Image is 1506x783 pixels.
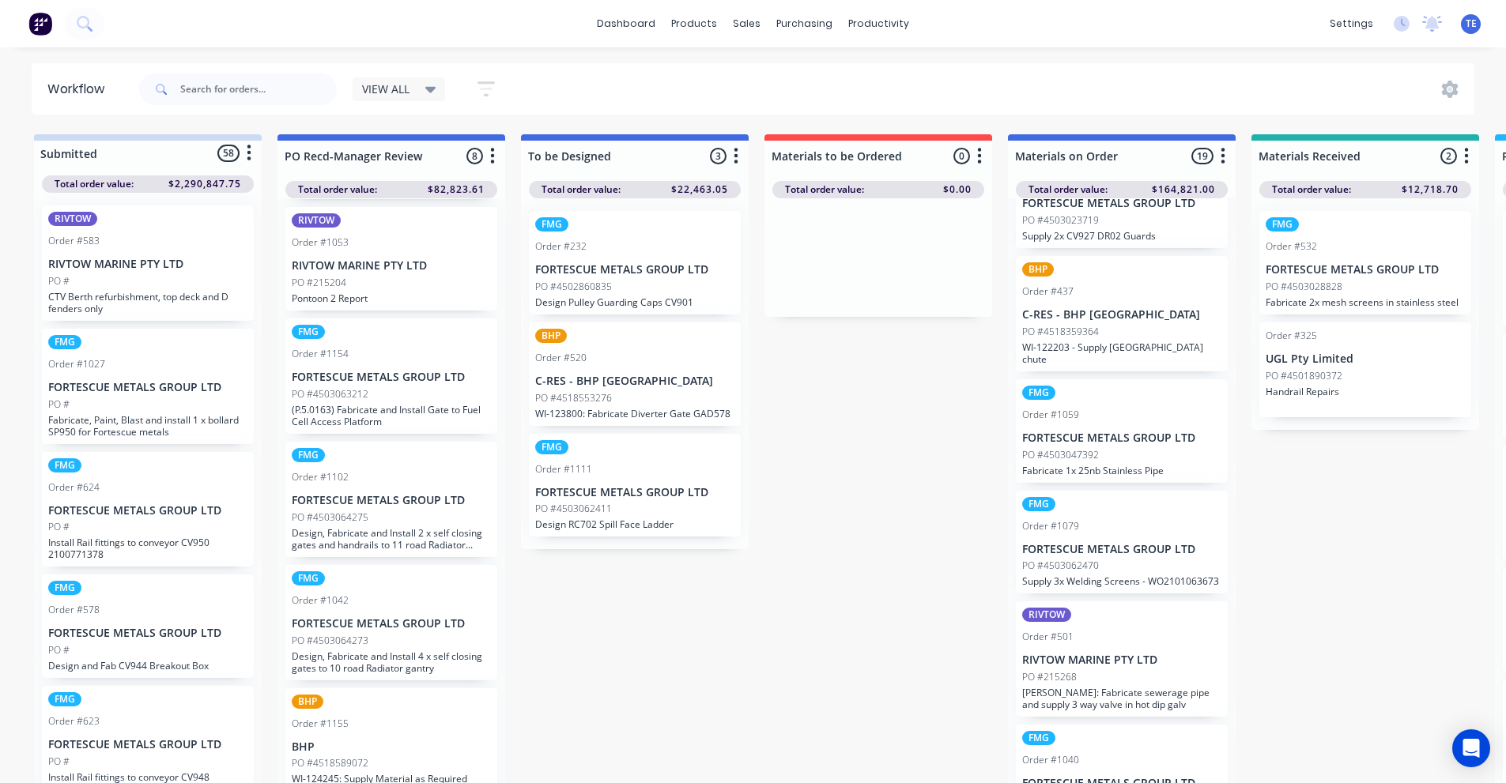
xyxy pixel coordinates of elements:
[535,263,734,277] p: FORTESCUE METALS GROUP LTD
[535,518,734,530] p: Design RC702 Spill Face Ladder
[1022,308,1221,322] p: C-RES - BHP [GEOGRAPHIC_DATA]
[48,627,247,640] p: FORTESCUE METALS GROUP LTD
[292,510,368,525] p: PO #4503064275
[1272,183,1351,197] span: Total order value:
[42,574,254,678] div: FMGOrder #578FORTESCUE METALS GROUP LTDPO #Design and Fab CV944 Breakout Box
[725,12,768,36] div: sales
[292,650,491,674] p: Design, Fabricate and Install 4 x self closing gates to 10 road Radiator gantry
[1022,753,1079,767] div: Order #1040
[542,183,621,197] span: Total order value:
[1029,183,1108,197] span: Total order value:
[1022,341,1221,365] p: WI-122203 - Supply [GEOGRAPHIC_DATA] chute
[180,73,337,105] input: Search for orders...
[535,462,592,476] div: Order #1111
[292,448,325,462] div: FMG
[529,322,741,426] div: BHPOrder #520C-RES - BHP [GEOGRAPHIC_DATA]PO #4518553276WI-123800: Fabricate Diverter Gate GAD578
[48,397,70,412] p: PO #
[1266,386,1465,397] p: Handrail Repairs
[292,740,491,754] p: BHP
[48,581,81,595] div: FMG
[1022,608,1071,622] div: RIVTOW
[292,756,368,770] p: PO #4518589072
[28,12,52,36] img: Factory
[1022,197,1221,210] p: FORTESCUE METALS GROUP LTD
[1022,630,1074,644] div: Order #501
[292,695,323,709] div: BHP
[671,183,728,197] span: $22,463.05
[1022,386,1055,400] div: FMG
[48,381,247,394] p: FORTESCUE METALS GROUP LTD
[1016,491,1228,594] div: FMGOrder #1079FORTESCUE METALS GROUP LTDPO #4503062470Supply 3x Welding Screens - WO2101063673
[1266,329,1317,343] div: Order #325
[55,177,134,191] span: Total order value:
[535,351,587,365] div: Order #520
[48,660,247,672] p: Design and Fab CV944 Breakout Box
[292,571,325,585] div: FMG
[1266,352,1465,366] p: UGL Pty Limited
[535,440,568,454] div: FMG
[1022,653,1221,667] p: RIVTOW MARINE PTY LTD
[48,692,81,706] div: FMG
[1022,465,1221,476] p: Fabricate 1x 25nb Stainless Pipe
[529,434,741,537] div: FMGOrder #1111FORTESCUE METALS GROUP LTDPO #4503062411Design RC702 Spill Face Ladder
[1016,256,1228,371] div: BHPOrder #437C-RES - BHP [GEOGRAPHIC_DATA]PO #4518359364WI-122203 - Supply [GEOGRAPHIC_DATA] chute
[48,414,247,438] p: Fabricate, Paint, Blast and install 1 x bollard SP950 for Fortescue metals
[48,504,247,518] p: FORTESCUE METALS GROUP LTD
[47,80,112,99] div: Workflow
[168,177,241,191] span: $2,290,847.75
[1266,217,1299,232] div: FMG
[42,452,254,567] div: FMGOrder #624FORTESCUE METALS GROUP LTDPO #Install Rail fittings to conveyor CV950 2100771378
[1152,183,1215,197] span: $164,821.00
[1022,230,1221,242] p: Supply 2x CV927 DR02 Guards
[292,470,349,484] div: Order #1102
[48,258,247,271] p: RIVTOW MARINE PTY LTD
[48,335,81,349] div: FMG
[840,12,917,36] div: productivity
[535,486,734,499] p: FORTESCUE METALS GROUP LTD
[535,217,568,232] div: FMG
[292,634,368,648] p: PO #4503064273
[292,617,491,631] p: FORTESCUE METALS GROUP LTD
[535,329,567,343] div: BHP
[285,207,497,311] div: RIVTOWOrder #1053RIVTOW MARINE PTY LTDPO #215204Pontoon 2 Report
[1022,559,1099,573] p: PO #4503062470
[292,325,325,339] div: FMG
[48,603,100,617] div: Order #578
[285,442,497,557] div: FMGOrder #1102FORTESCUE METALS GROUP LTDPO #4503064275Design, Fabricate and Install 2 x self clos...
[292,235,349,250] div: Order #1053
[48,458,81,472] div: FMG
[1259,211,1471,314] div: FMGOrder #532FORTESCUE METALS GROUP LTDPO #4503028828Fabricate 2x mesh screens in stainless steel
[298,183,377,197] span: Total order value:
[292,347,349,361] div: Order #1154
[42,205,254,321] div: RIVTOWOrder #583RIVTOW MARINE PTY LTDPO #CTV Berth refurbishment, top deck and D fenders only
[1022,213,1099,228] p: PO #4503023719
[535,408,734,420] p: WI-123800: Fabricate Diverter Gate GAD578
[1022,408,1079,422] div: Order #1059
[943,183,972,197] span: $0.00
[428,183,485,197] span: $82,823.61
[285,318,497,434] div: FMGOrder #1154FORTESCUE METALS GROUP LTDPO #4503063212(P.5.0163) Fabricate and Install Gate to Fu...
[1022,687,1221,710] p: [PERSON_NAME]: Fabricate sewerage pipe and supply 3 way valve in hot dip galv
[1022,284,1074,299] div: Order #437
[768,12,840,36] div: purchasing
[1266,296,1465,308] p: Fabricate 2x mesh screens in stainless steel
[1266,239,1317,254] div: Order #532
[48,738,247,751] p: FORTESCUE METALS GROUP LTD
[1022,519,1079,533] div: Order #1079
[292,527,491,551] p: Design, Fabricate and Install 2 x self closing gates and handrails to 11 road Radiator gantry.
[48,291,247,314] p: CTV Berth refurbishment, top deck and D fenders only
[42,329,254,444] div: FMGOrder #1027FORTESCUE METALS GROUP LTDPO #Fabricate, Paint, Blast and install 1 x bollard SP950...
[535,296,734,308] p: Design Pulley Guarding Caps CV901
[529,211,741,314] div: FMGOrder #232FORTESCUE METALS GROUP LTDPO #4502860835Design Pulley Guarding Caps CV901
[292,276,346,290] p: PO #215204
[292,717,349,731] div: Order #1155
[535,391,612,405] p: PO #4518553276
[48,234,100,248] div: Order #583
[1266,280,1342,294] p: PO #4503028828
[589,12,663,36] a: dashboard
[535,502,612,516] p: PO #4503062411
[285,565,497,680] div: FMGOrder #1042FORTESCUE METALS GROUP LTDPO #4503064273Design, Fabricate and Install 4 x self clos...
[1266,369,1342,383] p: PO #4501890372
[535,280,612,294] p: PO #4502860835
[663,12,725,36] div: products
